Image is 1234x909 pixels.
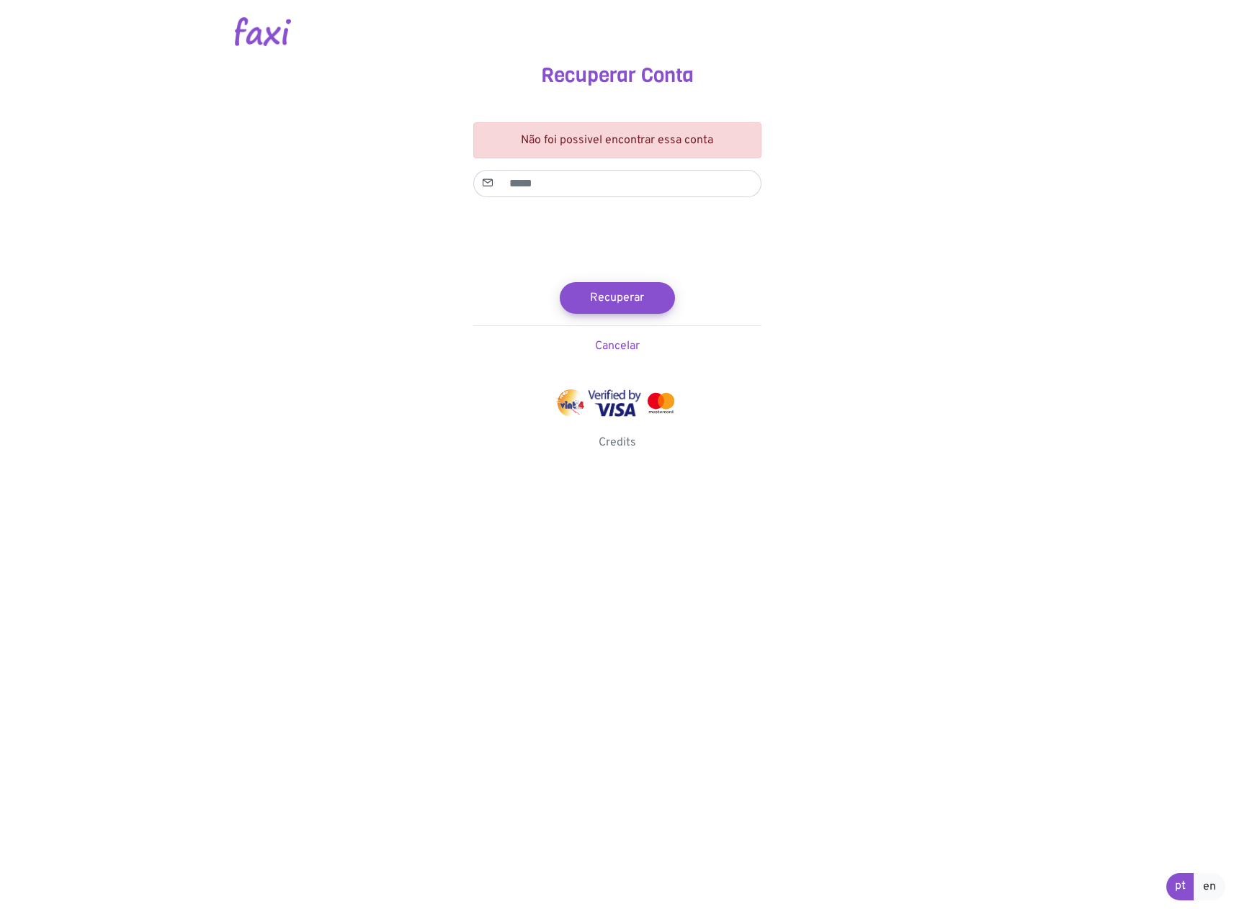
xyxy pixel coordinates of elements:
a: en [1194,873,1225,900]
button: Recuperar [560,282,675,314]
img: mastercard [644,389,677,417]
h3: Recuperar Conta [218,63,1017,88]
a: Credits [599,435,636,450]
iframe: reCAPTCHA [508,209,727,265]
img: visa [588,389,642,417]
img: vinti4 [556,389,585,417]
a: Cancelar [595,339,640,353]
div: Não foi possivel encontrar essa conta [473,122,761,158]
a: pt [1166,873,1194,900]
